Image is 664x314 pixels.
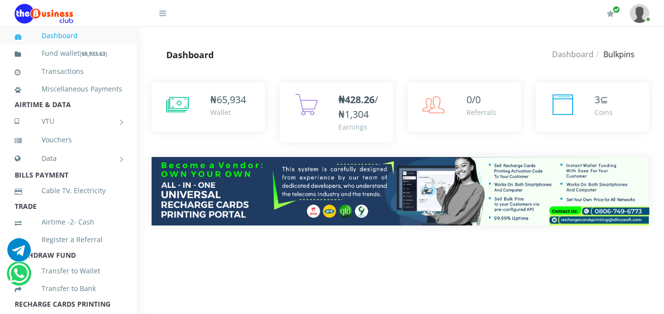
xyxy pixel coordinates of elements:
a: VTU [15,109,122,134]
span: 65,934 [217,93,246,106]
a: Dashboard [15,24,122,47]
small: [ ] [80,50,107,57]
span: Renew/Upgrade Subscription [613,6,620,13]
img: Logo [15,4,73,23]
a: Dashboard [552,49,594,60]
div: Coins [595,107,613,117]
div: Referrals [466,107,496,117]
span: 3 [595,93,600,106]
b: ₦428.26 [338,93,375,106]
a: Chat for support [9,269,29,285]
a: Transfer to Bank [15,277,122,300]
a: Cable TV, Electricity [15,179,122,202]
a: Fund wallet[65,933.63] [15,42,122,65]
a: Data [15,146,122,171]
span: 0/0 [466,93,481,106]
a: Airtime -2- Cash [15,211,122,233]
b: 65,933.63 [82,50,105,57]
img: multitenant_rcp.png [152,157,649,225]
a: Transfer to Wallet [15,260,122,282]
a: ₦428.26/₦1,304 Earnings [280,83,393,142]
img: User [630,4,649,23]
a: Transactions [15,60,122,83]
a: ₦65,934 Wallet [152,83,265,132]
strong: Dashboard [166,49,214,61]
a: Chat for support [7,246,31,262]
div: Earnings [338,122,383,132]
a: 0/0 Referrals [408,83,521,132]
i: Renew/Upgrade Subscription [607,10,614,18]
a: Register a Referral [15,228,122,251]
li: Bulkpins [594,48,635,60]
span: /₦1,304 [338,93,378,121]
div: Wallet [210,107,246,117]
div: ₦ [210,92,246,107]
a: Vouchers [15,129,122,151]
a: Miscellaneous Payments [15,78,122,100]
div: ⊆ [595,92,613,107]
